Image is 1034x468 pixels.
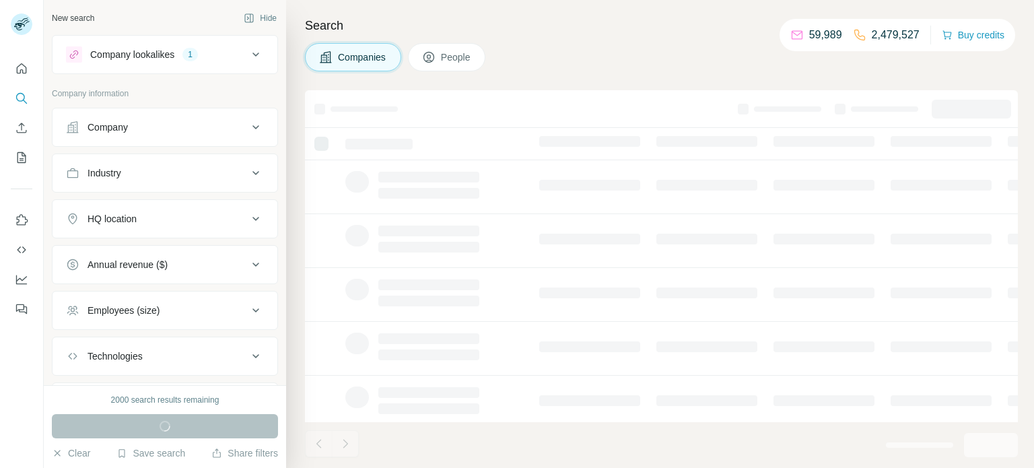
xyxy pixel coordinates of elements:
button: Industry [53,157,277,189]
button: Share filters [211,446,278,460]
button: Use Surfe API [11,238,32,262]
button: My lists [11,145,32,170]
button: Quick start [11,57,32,81]
div: Industry [88,166,121,180]
p: 2,479,527 [872,27,920,43]
div: Annual revenue ($) [88,258,168,271]
button: Employees (size) [53,294,277,327]
button: Annual revenue ($) [53,248,277,281]
button: Hide [234,8,286,28]
div: Technologies [88,349,143,363]
div: 1 [182,48,198,61]
button: Enrich CSV [11,116,32,140]
p: 59,989 [809,27,842,43]
div: Employees (size) [88,304,160,317]
h4: Search [305,16,1018,35]
div: New search [52,12,94,24]
button: Clear [52,446,90,460]
button: Use Surfe on LinkedIn [11,208,32,232]
button: Feedback [11,297,32,321]
button: Technologies [53,340,277,372]
button: Search [11,86,32,110]
div: Company lookalikes [90,48,174,61]
span: People [441,51,472,64]
button: Company lookalikes1 [53,38,277,71]
div: Company [88,121,128,134]
button: HQ location [53,203,277,235]
span: Companies [338,51,387,64]
button: Save search [116,446,185,460]
button: Buy credits [942,26,1004,44]
div: 2000 search results remaining [111,394,219,406]
p: Company information [52,88,278,100]
button: Dashboard [11,267,32,292]
button: Company [53,111,277,143]
div: HQ location [88,212,137,226]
